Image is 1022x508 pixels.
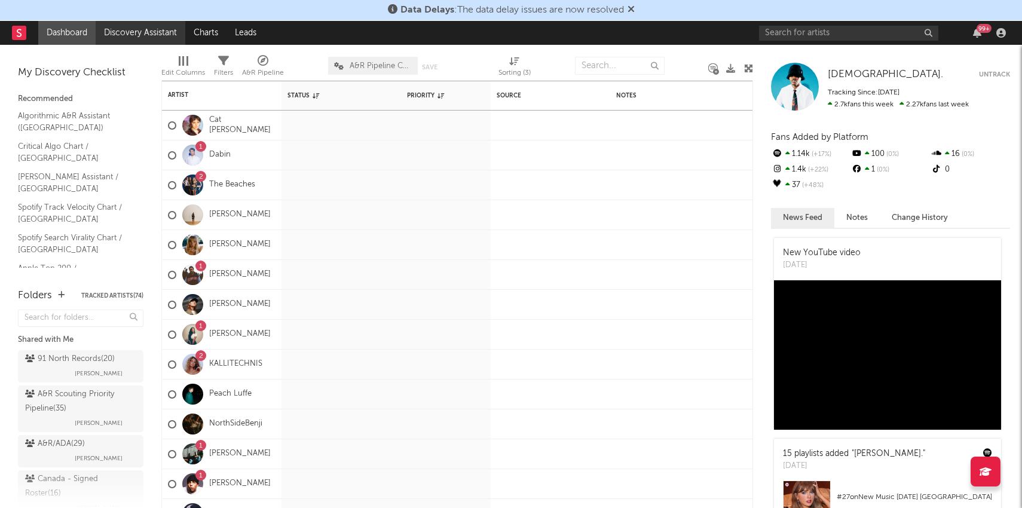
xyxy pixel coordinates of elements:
[168,91,258,99] div: Artist
[783,247,861,259] div: New YouTube video
[834,208,880,228] button: Notes
[828,101,894,108] span: 2.7k fans this week
[931,146,1010,162] div: 16
[880,208,960,228] button: Change History
[185,21,227,45] a: Charts
[75,366,123,381] span: [PERSON_NAME]
[400,5,454,15] span: Data Delays
[96,21,185,45] a: Discovery Assistant
[209,210,271,220] a: [PERSON_NAME]
[209,419,262,429] a: NorthSideBenji
[161,66,205,80] div: Edit Columns
[973,28,981,38] button: 99+
[837,490,992,504] div: # 27 on New Music [DATE] [GEOGRAPHIC_DATA]
[75,451,123,466] span: [PERSON_NAME]
[209,479,271,489] a: [PERSON_NAME]
[498,66,531,80] div: Sorting ( 3 )
[209,389,252,399] a: Peach Luffe
[209,115,276,136] a: Cat [PERSON_NAME]
[18,170,131,195] a: [PERSON_NAME] Assistant / [GEOGRAPHIC_DATA]
[828,69,943,81] a: [DEMOGRAPHIC_DATA].
[25,352,115,366] div: 91 North Records ( 20 )
[575,57,665,75] input: Search...
[850,146,930,162] div: 100
[209,329,271,339] a: [PERSON_NAME]
[81,293,143,299] button: Tracked Artists(74)
[783,448,925,460] div: 15 playlists added
[783,259,861,271] div: [DATE]
[25,387,133,416] div: A&R Scouting Priority Pipeline ( 35 )
[783,460,925,472] div: [DATE]
[209,180,255,190] a: The Beaches
[18,231,131,256] a: Spotify Search Virality Chart / [GEOGRAPHIC_DATA]
[771,162,850,178] div: 1.4k
[498,51,531,85] div: Sorting (3)
[771,178,850,193] div: 37
[885,151,899,158] span: 0 %
[800,182,824,189] span: +48 %
[407,92,455,99] div: Priority
[25,472,133,501] div: Canada - Signed Roster ( 16 )
[828,69,943,79] span: [DEMOGRAPHIC_DATA].
[209,359,262,369] a: KALLITECHNIS
[209,270,271,280] a: [PERSON_NAME]
[979,69,1010,81] button: Untrack
[18,66,143,80] div: My Discovery Checklist
[18,333,143,347] div: Shared with Me
[759,26,938,41] input: Search for artists
[628,5,635,15] span: Dismiss
[771,133,868,142] span: Fans Added by Platform
[18,109,131,134] a: Algorithmic A&R Assistant ([GEOGRAPHIC_DATA])
[977,24,992,33] div: 99 +
[18,201,131,225] a: Spotify Track Velocity Chart / [GEOGRAPHIC_DATA]
[18,435,143,467] a: A&R/ADA(29)[PERSON_NAME]
[497,92,574,99] div: Source
[38,21,96,45] a: Dashboard
[209,449,271,459] a: [PERSON_NAME]
[214,66,233,80] div: Filters
[828,89,899,96] span: Tracking Since: [DATE]
[850,162,930,178] div: 1
[810,151,831,158] span: +17 %
[214,51,233,85] div: Filters
[227,21,265,45] a: Leads
[18,262,131,286] a: Apple Top 200 / [GEOGRAPHIC_DATA]
[287,92,365,99] div: Status
[25,437,85,451] div: A&R/ADA ( 29 )
[931,162,1010,178] div: 0
[771,146,850,162] div: 1.14k
[18,385,143,432] a: A&R Scouting Priority Pipeline(35)[PERSON_NAME]
[771,208,834,228] button: News Feed
[18,289,52,303] div: Folders
[161,51,205,85] div: Edit Columns
[350,62,412,70] span: A&R Pipeline Collaboration
[18,310,143,327] input: Search for folders...
[828,101,969,108] span: 2.27k fans last week
[616,92,736,99] div: Notes
[18,140,131,164] a: Critical Algo Chart / [GEOGRAPHIC_DATA]
[18,350,143,382] a: 91 North Records(20)[PERSON_NAME]
[18,92,143,106] div: Recommended
[875,167,889,173] span: 0 %
[852,449,925,458] a: "[PERSON_NAME]."
[422,64,437,71] button: Save
[75,416,123,430] span: [PERSON_NAME]
[209,150,231,160] a: Dabin
[400,5,624,15] span: : The data delay issues are now resolved
[209,299,271,310] a: [PERSON_NAME]
[242,51,284,85] div: A&R Pipeline
[242,66,284,80] div: A&R Pipeline
[960,151,974,158] span: 0 %
[209,240,271,250] a: [PERSON_NAME]
[806,167,828,173] span: +22 %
